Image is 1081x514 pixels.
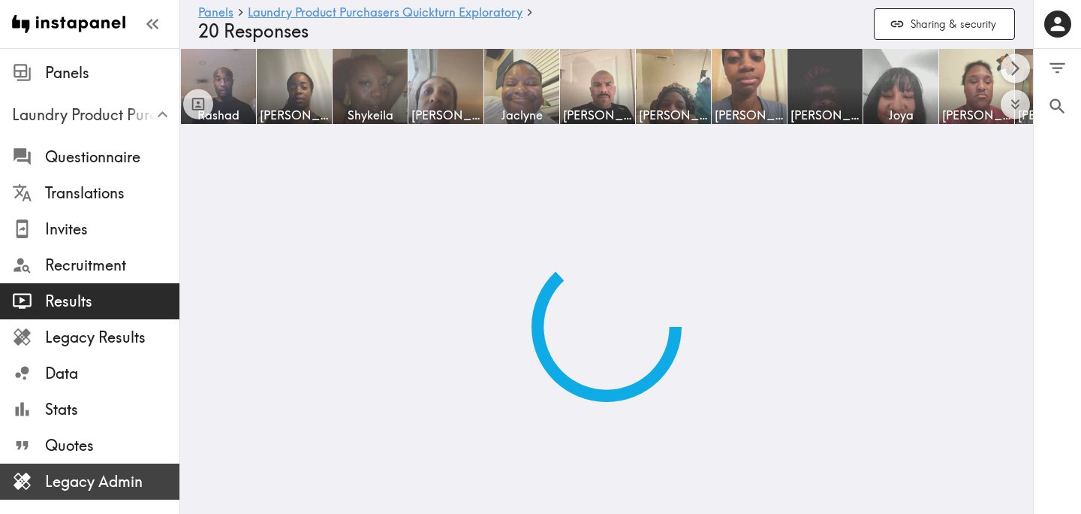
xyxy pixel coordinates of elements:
[257,48,333,125] a: [PERSON_NAME]
[180,48,257,125] a: Rashad
[712,48,787,125] a: [PERSON_NAME]
[45,435,179,456] span: Quotes
[863,48,939,125] a: Joya
[336,107,405,123] span: Shykeila
[45,471,179,492] span: Legacy Admin
[563,107,632,123] span: [PERSON_NAME]
[45,327,179,348] span: Legacy Results
[787,48,863,125] a: [PERSON_NAME]
[639,107,708,123] span: [PERSON_NAME]
[487,107,556,123] span: Jaclyne
[715,107,784,123] span: [PERSON_NAME]
[942,107,1011,123] span: [PERSON_NAME]
[790,107,860,123] span: [PERSON_NAME]
[333,48,408,125] a: Shykeila
[45,363,179,384] span: Data
[636,48,712,125] a: [PERSON_NAME]
[198,6,233,20] a: Panels
[1001,90,1030,119] button: Expand to show all items
[1034,87,1081,125] button: Search
[1047,58,1067,78] span: Filter Responses
[874,8,1015,41] button: Sharing & security
[260,107,329,123] span: [PERSON_NAME]
[484,48,560,125] a: Jaclyne
[1047,96,1067,116] span: Search
[560,48,636,125] a: [PERSON_NAME]
[12,104,179,125] span: Laundry Product Purchasers Quickturn Exploratory
[184,107,253,123] span: Rashad
[183,89,213,119] button: Toggle between responses and questions
[45,147,179,168] span: Questionnaire
[1001,54,1030,83] button: Scroll right
[1034,49,1081,87] button: Filter Responses
[411,107,480,123] span: [PERSON_NAME]
[248,6,522,20] a: Laundry Product Purchasers Quickturn Exploratory
[45,255,179,276] span: Recruitment
[939,48,1015,125] a: [PERSON_NAME]
[45,399,179,420] span: Stats
[198,20,309,42] span: 20 Responses
[45,219,179,240] span: Invites
[45,183,179,204] span: Translations
[408,48,484,125] a: [PERSON_NAME]
[866,107,935,123] span: Joya
[45,62,179,83] span: Panels
[45,291,179,312] span: Results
